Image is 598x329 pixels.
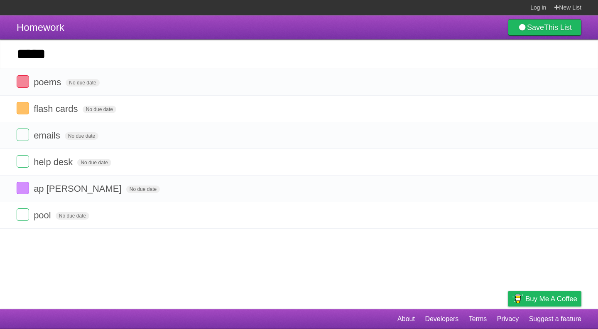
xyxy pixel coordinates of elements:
b: This List [544,23,572,32]
a: Suggest a feature [529,311,581,327]
a: Terms [469,311,487,327]
a: SaveThis List [508,19,581,36]
span: No due date [126,186,160,193]
span: flash cards [34,104,80,114]
img: Buy me a coffee [512,292,523,306]
span: pool [34,210,53,220]
label: Done [17,182,29,194]
label: Done [17,75,29,88]
label: Done [17,102,29,114]
span: No due date [83,106,116,113]
span: No due date [66,79,99,87]
a: Buy me a coffee [508,291,581,307]
a: Developers [425,311,458,327]
span: No due date [65,132,98,140]
label: Done [17,208,29,221]
span: No due date [56,212,89,220]
span: No due date [77,159,111,166]
span: emails [34,130,62,141]
span: poems [34,77,63,87]
span: ap [PERSON_NAME] [34,183,124,194]
span: Buy me a coffee [525,292,577,306]
label: Done [17,129,29,141]
span: help desk [34,157,75,167]
a: Privacy [497,311,519,327]
a: About [397,311,415,327]
label: Done [17,155,29,168]
span: Homework [17,22,64,33]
